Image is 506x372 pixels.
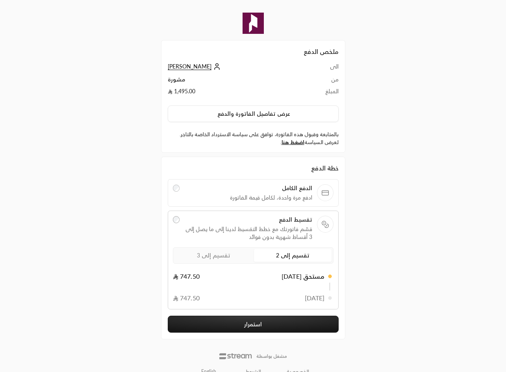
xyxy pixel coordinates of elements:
[184,216,312,224] span: تقسيط الدفع
[168,105,339,122] button: عرض تفاصيل الفاتورة والدفع
[173,293,200,303] span: 747.50
[184,225,312,241] span: قسّم فاتورتك مع خطط التقسيط لدينا إلى ما يصل إلى 3 أقساط شهرية بدون فوائد
[173,216,180,223] input: تقسيط الدفعقسّم فاتورتك مع خطط التقسيط لدينا إلى ما يصل إلى 3 أقساط شهرية بدون فوائد
[305,87,338,99] td: المبلغ
[243,13,264,34] img: Company Logo
[305,63,338,76] td: الى
[168,76,305,87] td: مشورة
[168,63,222,70] a: [PERSON_NAME]
[173,185,180,192] input: الدفع الكاملادفع مرة واحدة، لكامل قيمة الفاتورة
[276,252,310,259] span: تقسيم إلى 2
[168,87,305,99] td: 1,495.00
[282,272,324,281] span: مستحق [DATE]
[168,47,339,56] h2: ملخص الدفع
[168,316,339,333] button: استمرار
[305,293,325,303] span: [DATE]
[197,252,230,259] span: تقسيم إلى 3
[184,184,312,192] span: الدفع الكامل
[184,194,312,202] span: ادفع مرة واحدة، لكامل قيمة الفاتورة
[168,131,339,146] label: بالمتابعة وقبول هذه الفاتورة، توافق على سياسة الاسترداد الخاصة بالتاجر. لعرض السياسة .
[282,139,304,145] a: اضغط هنا
[305,76,338,87] td: من
[256,353,287,359] p: مشغل بواسطة
[173,272,200,281] span: 747.50
[168,63,211,70] span: [PERSON_NAME]
[168,163,339,173] div: خطة الدفع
